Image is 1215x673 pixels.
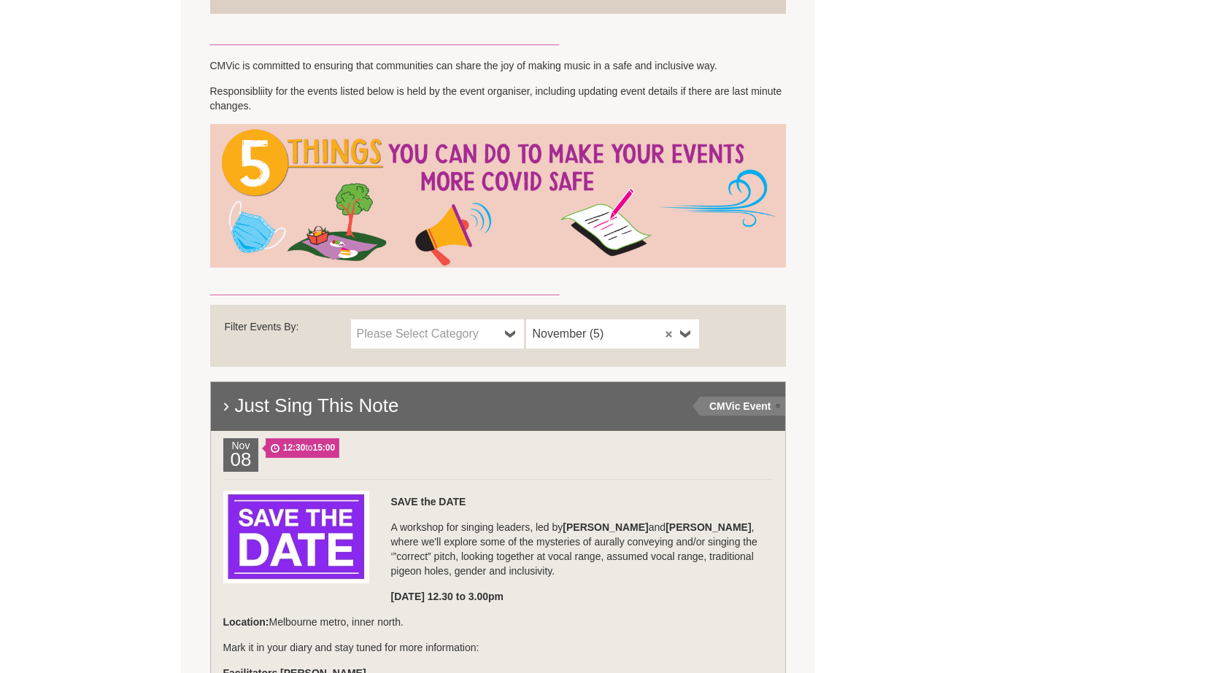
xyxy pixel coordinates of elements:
span: Please Select Category [357,325,499,343]
h3: _________________________________________ [210,279,787,297]
div: Filter Events By: [225,319,351,341]
strong: [DATE] [391,591,425,602]
h2: › Just Sing This Note [209,380,788,431]
strong: CMVic Event [709,400,771,412]
a: Please Select Category [351,319,524,349]
span: November (5) [532,325,674,343]
p: Responsibliity for the events listed below is held by the event organiser, including updating eve... [210,84,787,113]
div: Nov [223,438,259,472]
p: Melbourne metro, inner north. [223,615,774,629]
span: to [266,438,339,458]
strong: 12:30 [283,443,306,453]
strong: SAVE the DATE [391,496,466,507]
strong: [PERSON_NAME] [666,521,751,533]
a: November (5) [526,319,699,349]
strong: [PERSON_NAME] [563,521,648,533]
h2: 08 [227,453,255,472]
strong: Location: [223,616,269,628]
p: CMVic is committed to ensuring that communities can share the joy of making music in a safe and i... [210,58,787,73]
p: A workshop for singing leaders, led by and , where we'll explore some of the mysteries of aurally... [223,520,774,578]
p: Mark it in your diary and stay tuned for more information: [223,640,774,655]
strong: 15:00 [312,443,335,453]
h3: _________________________________________ [210,28,787,47]
strong: 12.30 to 3.00pm [428,591,504,602]
img: GENERIC-Save-the-Date.jpg [223,491,369,583]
